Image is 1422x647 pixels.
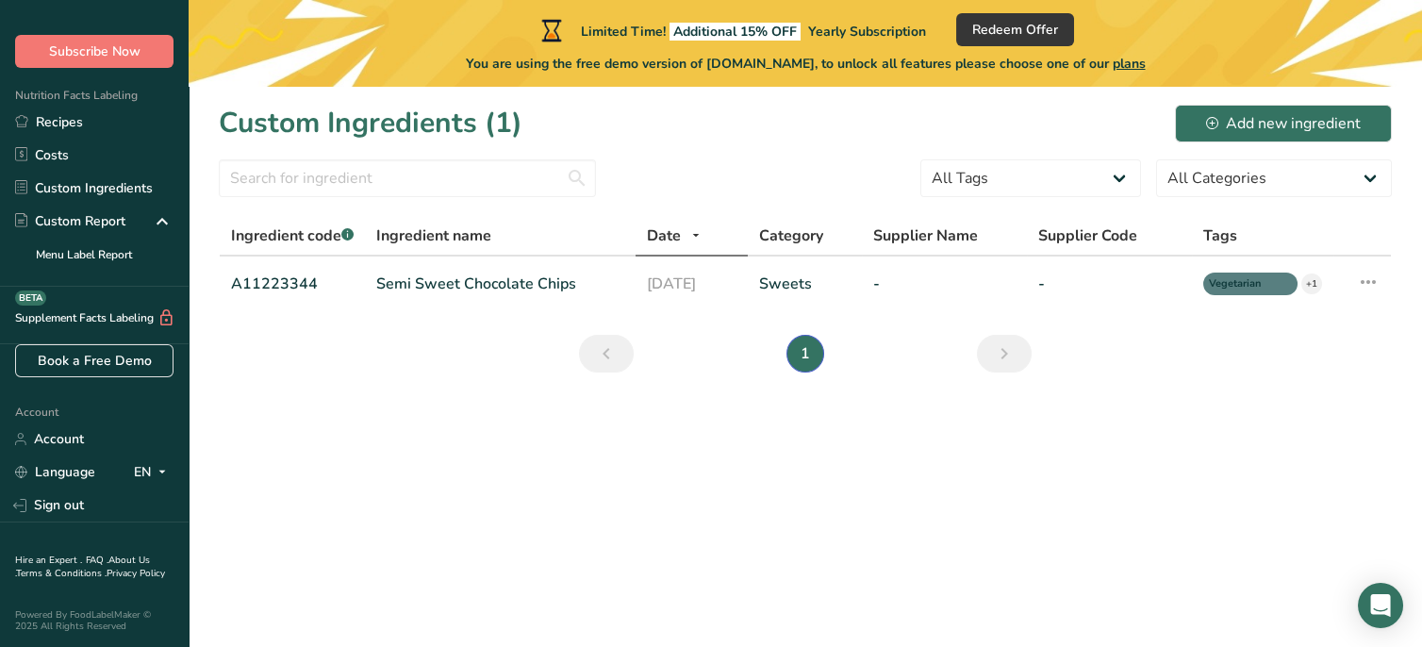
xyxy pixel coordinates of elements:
button: Add new ingredient [1175,105,1392,142]
div: Limited Time! [537,19,926,41]
input: Search for ingredient [219,159,596,197]
span: Tags [1203,224,1237,247]
a: Hire an Expert . [15,554,82,567]
div: EN [134,461,174,484]
span: Yearly Subscription [808,23,926,41]
a: Privacy Policy [107,567,165,580]
div: Powered By FoodLabelMaker © 2025 All Rights Reserved [15,609,174,632]
a: Book a Free Demo [15,344,174,377]
span: Vegetarian [1209,276,1275,292]
div: Add new ingredient [1206,112,1361,135]
span: Additional 15% OFF [670,23,801,41]
span: Supplier Code [1038,224,1137,247]
a: Previous [579,335,634,373]
button: Subscribe Now [15,35,174,68]
span: Redeem Offer [972,20,1058,40]
span: Ingredient name [376,224,491,247]
span: Ingredient code [231,225,354,246]
button: Redeem Offer [956,13,1074,46]
a: Semi Sweet Chocolate Chips [376,273,624,295]
a: Terms & Conditions . [16,567,107,580]
span: Date [647,224,681,247]
div: BETA [15,290,46,306]
span: You are using the free demo version of [DOMAIN_NAME], to unlock all features please choose one of... [466,54,1146,74]
a: About Us . [15,554,150,580]
div: +1 [1301,274,1322,294]
a: Next [977,335,1032,373]
a: Sweets [759,273,851,295]
span: Subscribe Now [49,41,141,61]
a: [DATE] [647,273,736,295]
a: FAQ . [86,554,108,567]
h1: Custom Ingredients (1) [219,102,522,144]
a: - [1038,273,1181,295]
span: Supplier Name [873,224,978,247]
span: plans [1113,55,1146,73]
span: Category [759,224,823,247]
div: Open Intercom Messenger [1358,583,1403,628]
a: A11223344 [231,273,354,295]
a: - [873,273,1016,295]
a: Language [15,456,95,489]
div: Custom Report [15,211,125,231]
